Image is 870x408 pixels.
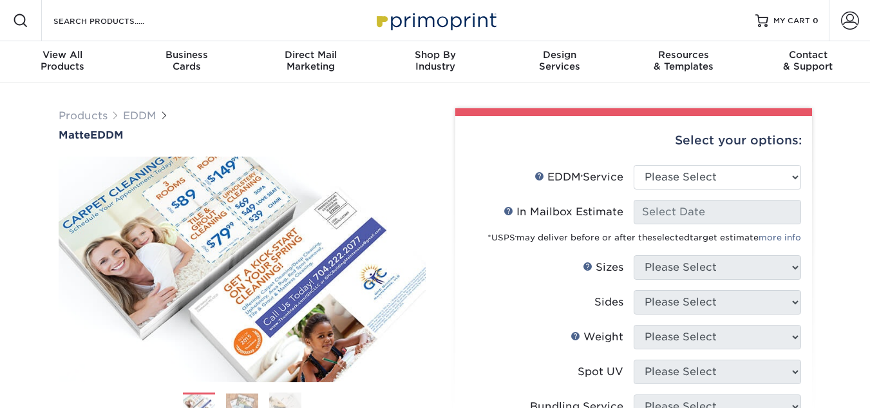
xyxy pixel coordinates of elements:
a: EDDM [123,110,156,122]
a: DesignServices [497,41,621,83]
h1: EDDM [59,129,426,141]
img: Matte 01 [59,148,426,392]
a: Direct MailMarketing [249,41,373,83]
div: In Mailbox Estimate [504,204,623,220]
span: Resources [621,49,746,61]
div: Spot UV [578,364,623,380]
div: EDDM Service [534,170,623,185]
div: Select your options: [466,116,802,165]
a: Resources& Templates [621,41,746,83]
div: Industry [373,49,497,72]
a: MatteEDDM [59,129,426,141]
a: Contact& Support [746,41,870,83]
sup: ® [515,235,516,239]
div: & Templates [621,49,746,72]
div: Services [497,49,621,72]
a: Products [59,110,108,122]
div: & Support [746,49,870,72]
a: Shop ByIndustry [373,41,497,83]
span: selected [652,233,690,242]
span: Direct Mail [249,49,373,61]
span: Contact [746,49,870,61]
span: Design [497,49,621,61]
input: Select Date [634,200,801,224]
img: Primoprint [371,6,500,34]
input: SEARCH PRODUCTS..... [52,13,178,28]
span: Shop By [373,49,497,61]
div: Cards [124,49,249,72]
span: 0 [813,16,818,25]
div: Sizes [583,260,623,275]
a: BusinessCards [124,41,249,83]
div: Marketing [249,49,373,72]
sup: ® [581,174,583,179]
div: Weight [571,329,623,345]
small: *USPS may deliver before or after the target estimate [487,233,801,242]
div: Sides [594,295,623,310]
span: Matte [59,129,90,141]
span: Business [124,49,249,61]
span: MY CART [773,15,810,26]
a: more info [759,233,801,242]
